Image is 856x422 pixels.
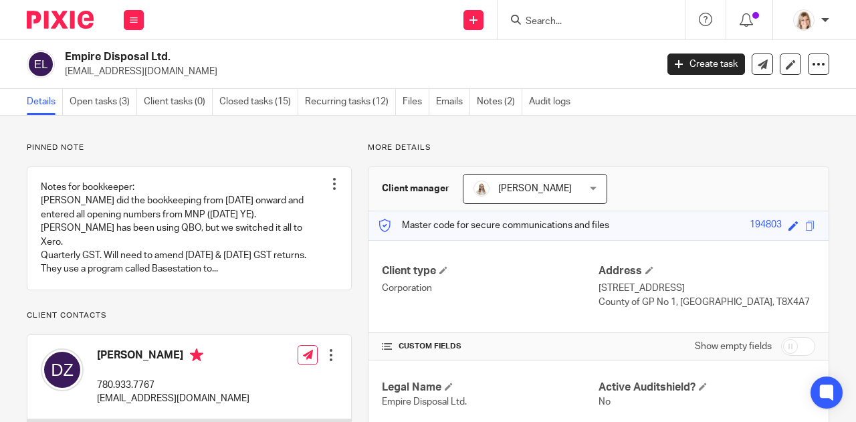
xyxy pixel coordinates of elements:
p: 780.933.7767 [97,379,249,392]
h4: Address [599,264,815,278]
img: svg%3E [27,50,55,78]
a: Closed tasks (15) [219,89,298,115]
p: Master code for secure communications and files [379,219,609,232]
p: Client contacts [27,310,352,321]
img: Pixie [27,11,94,29]
img: Tayler%20Headshot%20Compressed%20Resized%202.jpg [793,9,815,31]
a: Files [403,89,429,115]
h4: Client type [382,264,599,278]
p: County of GP No 1, [GEOGRAPHIC_DATA], T8X4A7 [599,296,815,309]
p: Pinned note [27,142,352,153]
p: [EMAIL_ADDRESS][DOMAIN_NAME] [97,392,249,405]
p: Corporation [382,282,599,295]
p: [EMAIL_ADDRESS][DOMAIN_NAME] [65,65,647,78]
input: Search [524,16,645,28]
img: Headshot%2011-2024%20white%20background%20square%202.JPG [473,181,490,197]
a: Client tasks (0) [144,89,213,115]
h2: Empire Disposal Ltd. [65,50,531,64]
span: Empire Disposal Ltd. [382,397,467,407]
p: More details [368,142,829,153]
a: Emails [436,89,470,115]
div: 194803 [750,218,782,233]
a: Recurring tasks (12) [305,89,396,115]
label: Show empty fields [695,340,772,353]
span: No [599,397,611,407]
h4: [PERSON_NAME] [97,348,249,365]
a: Create task [667,54,745,75]
h4: CUSTOM FIELDS [382,341,599,352]
h4: Legal Name [382,381,599,395]
p: [STREET_ADDRESS] [599,282,815,295]
a: Notes (2) [477,89,522,115]
a: Details [27,89,63,115]
span: [PERSON_NAME] [498,184,572,193]
img: svg%3E [41,348,84,391]
h4: Active Auditshield? [599,381,815,395]
a: Open tasks (3) [70,89,137,115]
h3: Client manager [382,182,449,195]
i: Primary [190,348,203,362]
a: Audit logs [529,89,577,115]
